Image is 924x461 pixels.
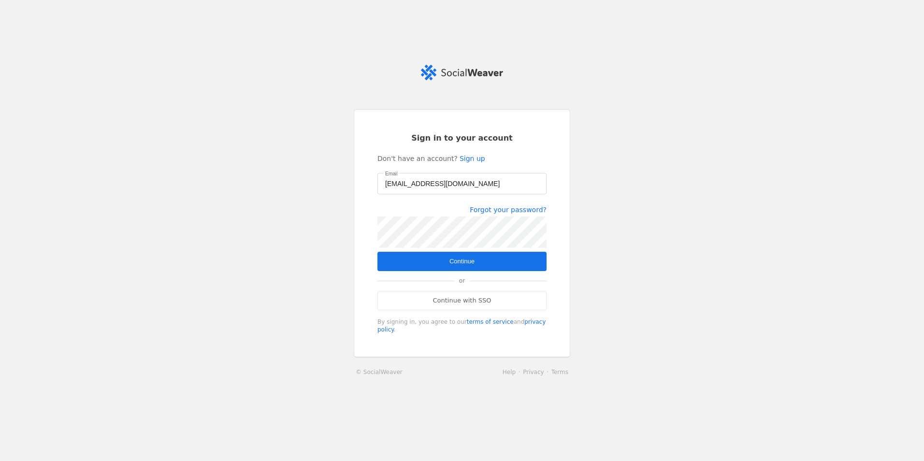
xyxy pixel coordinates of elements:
[470,206,547,214] a: Forgot your password?
[544,367,551,377] li: ·
[523,369,544,375] a: Privacy
[411,133,513,144] span: Sign in to your account
[551,369,568,375] a: Terms
[385,178,539,189] input: Email
[377,318,546,333] a: privacy policy
[377,154,458,163] span: Don't have an account?
[503,369,516,375] a: Help
[454,271,470,290] span: or
[385,169,398,178] mat-label: Email
[377,252,547,271] button: Continue
[356,367,403,377] a: © SocialWeaver
[516,367,523,377] li: ·
[377,291,547,310] a: Continue with SSO
[377,318,547,333] div: By signing in, you agree to our and .
[460,154,485,163] a: Sign up
[467,318,514,325] a: terms of service
[449,257,475,266] span: Continue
